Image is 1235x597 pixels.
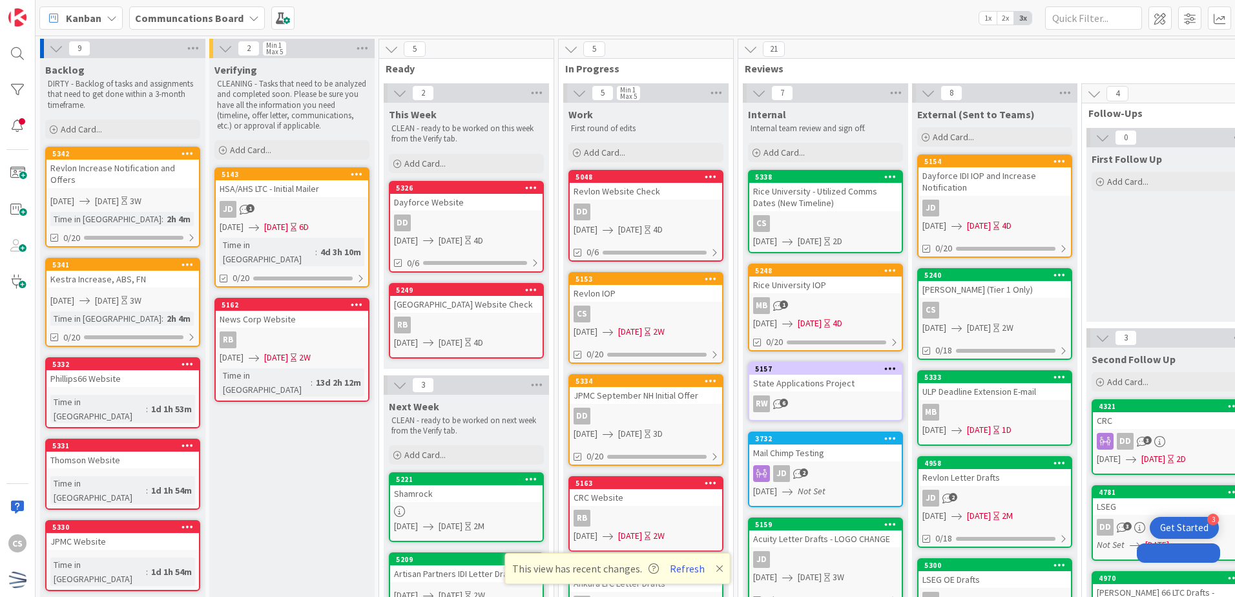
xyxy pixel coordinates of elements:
div: 5332 [52,360,199,369]
div: 5153Revlon IOP [570,273,722,302]
span: External (Sent to Teams) [917,108,1035,121]
span: Add Card... [404,158,446,169]
span: 5 [583,41,605,57]
span: [DATE] [922,509,946,523]
span: 0/20 [586,348,603,361]
div: 5221 [396,475,543,484]
div: 5240 [918,269,1071,281]
div: Time in [GEOGRAPHIC_DATA] [50,476,146,505]
div: Kestra Increase, ABS, FN [47,271,199,288]
span: [DATE] [394,336,418,350]
div: 5330JPMC Website [47,521,199,550]
div: 2h 4m [163,311,194,326]
div: 5333ULP Deadline Extension E-mail [918,372,1071,400]
span: [DATE] [1145,538,1169,552]
b: Communcations Board [135,12,244,25]
span: 0/20 [63,331,80,344]
span: This view has recent changes. [512,561,659,576]
div: Min 1 [620,87,636,93]
div: Time in [GEOGRAPHIC_DATA] [50,311,161,326]
span: [DATE] [967,509,991,523]
div: 4d 3h 10m [317,245,364,259]
div: 4D [653,223,663,236]
div: 5162 [222,300,368,309]
div: 3D [653,427,663,441]
span: 4 [1106,86,1128,101]
div: DD [394,215,411,231]
div: 5048 [570,171,722,183]
div: 4D [833,317,842,330]
div: 5159 [755,520,902,529]
span: [DATE] [967,219,991,233]
div: 5157State Applications Project [749,363,902,392]
span: 0/20 [766,335,783,349]
div: JD [749,465,902,482]
p: CLEAN - ready to be worked on next week from the Verify tab. [391,415,541,437]
div: 5209 [390,554,543,565]
img: Visit kanbanzone.com [8,8,26,26]
span: [DATE] [50,294,74,308]
div: 4D [473,336,483,350]
div: CS [753,215,770,232]
div: 5248 [749,265,902,277]
div: 5240 [924,271,1071,280]
p: CLEAN - ready to be worked on this week from the Verify tab. [391,123,541,145]
span: Add Card... [763,147,805,158]
span: Ready [386,62,537,75]
span: 1 [780,300,788,309]
div: 3732 [755,434,902,443]
div: ULP Deadline Extension E-mail [918,383,1071,400]
div: Time in [GEOGRAPHIC_DATA] [50,558,146,586]
div: Revlon Website Check [570,183,722,200]
div: 5332Phillips66 Website [47,359,199,387]
span: Add Card... [933,131,974,143]
span: [DATE] [264,220,288,234]
span: Internal [748,108,786,121]
div: DD [1097,519,1114,536]
div: JPMC September NH Initial Offer [570,387,722,404]
span: 0/6 [407,257,419,270]
span: : [146,402,148,416]
span: 0/20 [935,242,952,255]
span: 7 [771,85,793,101]
div: MB [922,404,939,421]
span: [DATE] [753,317,777,330]
div: 5341Kestra Increase, ABS, FN [47,259,199,288]
span: 3 [1123,522,1132,530]
div: 4958Revlon Letter Drafts [918,457,1071,486]
span: : [161,311,163,326]
div: 2D [833,235,842,248]
span: [DATE] [439,336,462,350]
span: [DATE] [753,485,777,498]
div: 5221 [390,474,543,485]
span: [DATE] [394,234,418,247]
div: 5338 [749,171,902,183]
div: CS [574,306,590,322]
div: Time in [GEOGRAPHIC_DATA] [220,238,315,266]
div: 5333 [918,372,1071,383]
div: 2h 4m [163,212,194,226]
div: 5330 [52,523,199,532]
div: DD [574,408,590,424]
div: [GEOGRAPHIC_DATA] Website Check [390,296,543,313]
span: [DATE] [220,220,244,234]
div: 4D [473,234,483,247]
div: JD [918,200,1071,216]
div: JD [216,201,368,218]
div: 13d 2h 12m [313,375,364,390]
div: JD [773,465,790,482]
div: Acuity Letter Drafts - LOGO CHANGE [749,530,902,547]
div: 5209 [396,555,543,564]
div: 5342Revlon Increase Notification and Offers [47,148,199,188]
div: State Applications Project [749,375,902,392]
div: 2D [1176,452,1186,466]
div: 5163 [576,479,722,488]
div: CS [749,215,902,232]
span: [DATE] [439,234,462,247]
span: Verifying [214,63,257,76]
span: : [315,245,317,259]
div: 5154 [924,157,1071,166]
div: 2W [653,325,665,339]
div: 5300LSEG OE Drafts [918,560,1071,588]
span: 3 [412,377,434,393]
